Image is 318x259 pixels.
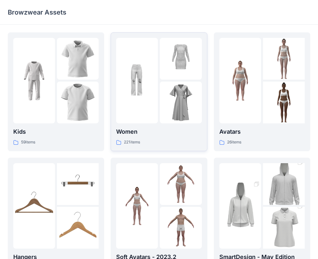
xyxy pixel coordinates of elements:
img: folder 2 [263,153,305,216]
p: Avatars [219,127,305,136]
img: folder 1 [116,60,158,102]
img: folder 1 [219,60,261,102]
a: folder 1folder 2folder 3Women221items [111,32,207,151]
img: folder 1 [13,60,55,102]
img: folder 2 [263,38,305,80]
img: folder 1 [13,185,55,227]
img: folder 2 [57,163,99,205]
p: 26 items [227,139,241,146]
img: folder 2 [57,38,99,80]
img: folder 1 [116,185,158,227]
img: folder 2 [160,163,202,205]
img: folder 3 [57,207,99,249]
a: folder 1folder 2folder 3Avatars26items [214,32,310,151]
p: 59 items [21,139,35,146]
img: folder 3 [160,82,202,123]
img: folder 3 [160,207,202,249]
img: folder 1 [219,175,261,237]
a: folder 1folder 2folder 3Kids59items [8,32,104,151]
p: 221 items [124,139,140,146]
img: folder 3 [57,82,99,123]
img: folder 2 [160,38,202,80]
p: Kids [13,127,99,136]
p: Women [116,127,202,136]
img: folder 3 [263,82,305,123]
p: Browzwear Assets [8,8,66,17]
